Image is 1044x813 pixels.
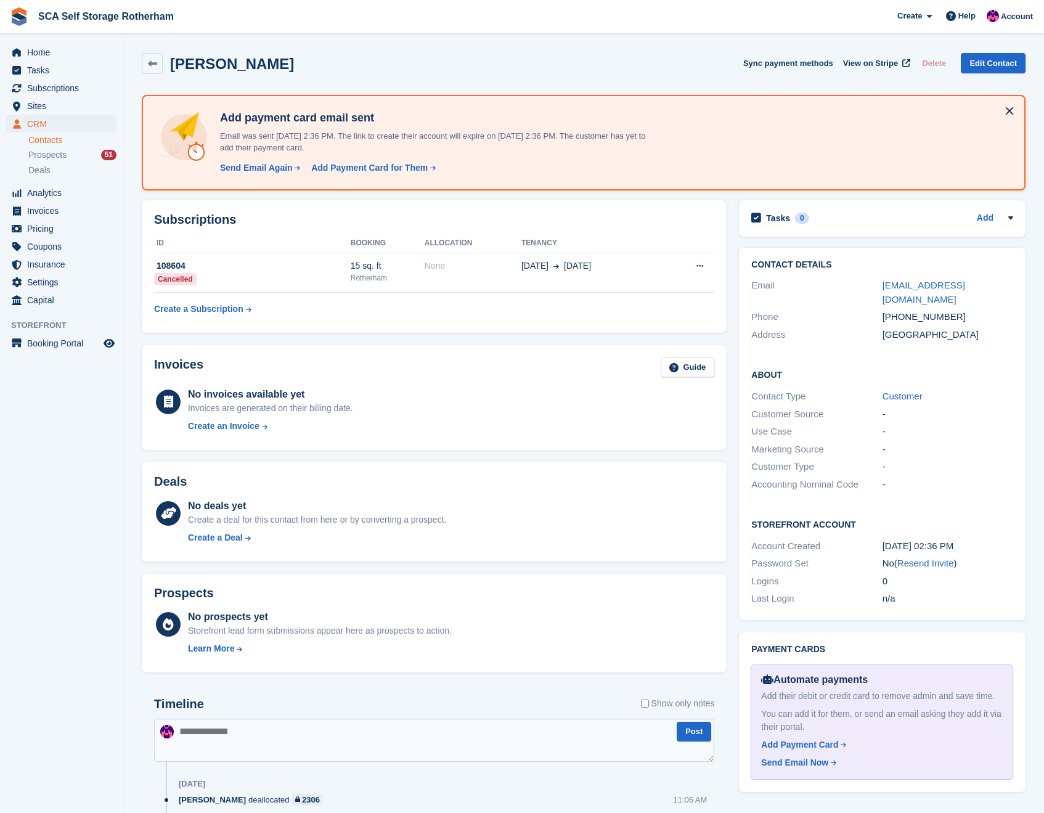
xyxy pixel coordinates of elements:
[761,708,1003,733] div: You can add it for them, or send an email asking they add it via their portal.
[883,539,1013,554] div: [DATE] 02:36 PM
[28,134,116,146] a: Contacts
[102,336,116,351] a: Preview store
[27,274,101,291] span: Settings
[188,610,452,624] div: No prospects yet
[987,10,999,22] img: Sam Chapman
[311,161,428,174] div: Add Payment Card for Them
[351,259,425,272] div: 15 sq. ft
[188,402,353,415] div: Invoices are generated on their billing date.
[961,53,1026,73] a: Edit Contact
[306,161,437,174] a: Add Payment Card for Them
[302,794,320,806] div: 2306
[27,220,101,237] span: Pricing
[6,80,116,97] a: menu
[10,7,28,26] img: stora-icon-8386f47178a22dfd0bd8f6a31ec36ba5ce8667c1dd55bd0f319d3a0aa187defe.svg
[154,586,214,600] h2: Prospects
[6,97,116,115] a: menu
[154,213,714,227] h2: Subscriptions
[27,335,101,352] span: Booking Portal
[751,443,882,457] div: Marketing Source
[154,273,197,285] div: Cancelled
[27,238,101,255] span: Coupons
[897,558,954,568] a: Resend Invite
[641,697,649,710] input: Show only notes
[761,690,1003,703] div: Add their debit or credit card to remove admin and save time.
[751,460,882,474] div: Customer Type
[188,420,259,433] div: Create an Invoice
[27,256,101,273] span: Insurance
[179,794,329,806] div: deallocated
[27,202,101,219] span: Invoices
[1001,10,1033,23] span: Account
[521,259,549,272] span: [DATE]
[154,475,187,489] h2: Deals
[179,794,246,806] span: [PERSON_NAME]
[761,756,828,769] div: Send Email Now
[11,319,123,332] span: Storefront
[751,592,882,606] div: Last Login
[751,260,1013,270] h2: Contact Details
[101,150,116,160] div: 51
[751,539,882,554] div: Account Created
[766,213,790,224] h2: Tasks
[154,234,351,253] th: ID
[220,161,293,174] div: Send Email Again
[188,513,446,526] div: Create a deal for this contact from here or by converting a prospect.
[521,234,663,253] th: Tenancy
[33,6,179,27] a: SCA Self Storage Rotherham
[6,274,116,291] a: menu
[751,425,882,439] div: Use Case
[27,115,101,133] span: CRM
[154,298,251,321] a: Create a Subscription
[6,335,116,352] a: menu
[188,499,446,513] div: No deals yet
[158,111,210,163] img: add-payment-card-4dbda4983b697a7845d177d07a5d71e8a16f1ec00487972de202a45f1e8132f5.svg
[883,425,1013,439] div: -
[883,592,1013,606] div: n/a
[28,164,116,177] a: Deals
[977,211,993,226] a: Add
[28,149,116,161] a: Prospects 51
[641,697,715,710] label: Show only notes
[27,292,101,309] span: Capital
[188,642,234,655] div: Learn More
[6,292,116,309] a: menu
[883,557,1013,571] div: No
[27,80,101,97] span: Subscriptions
[188,420,353,433] a: Create an Invoice
[883,328,1013,342] div: [GEOGRAPHIC_DATA]
[154,303,243,316] div: Create a Subscription
[154,357,203,378] h2: Invoices
[751,390,882,404] div: Contact Type
[751,368,1013,380] h2: About
[751,279,882,306] div: Email
[883,391,923,401] a: Customer
[215,111,646,125] h4: Add payment card email sent
[6,202,116,219] a: menu
[28,165,51,176] span: Deals
[27,184,101,202] span: Analytics
[761,738,838,751] div: Add Payment Card
[751,478,882,492] div: Accounting Nominal Code
[673,794,707,806] div: 11:06 AM
[743,53,833,73] button: Sync payment methods
[751,518,1013,530] h2: Storefront Account
[751,645,1013,655] h2: Payment cards
[883,460,1013,474] div: -
[154,697,204,711] h2: Timeline
[6,184,116,202] a: menu
[6,44,116,61] a: menu
[917,53,951,73] button: Delete
[883,280,965,304] a: [EMAIL_ADDRESS][DOMAIN_NAME]
[6,62,116,79] a: menu
[677,722,711,742] button: Post
[751,574,882,589] div: Logins
[6,256,116,273] a: menu
[883,478,1013,492] div: -
[897,10,922,22] span: Create
[661,357,715,378] a: Guide
[6,115,116,133] a: menu
[160,725,174,738] img: Sam Chapman
[838,53,913,73] a: View on Stripe
[843,57,898,70] span: View on Stripe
